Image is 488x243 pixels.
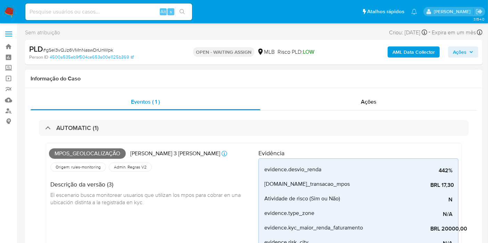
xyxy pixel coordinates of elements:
[264,166,321,173] span: evidence.desvio_renda
[278,48,314,56] span: Risco PLD:
[39,120,469,136] div: AUTOMATIC (1)
[193,47,254,57] p: OPEN - WAITING ASSIGN
[50,54,134,60] a: 4500a535eb9f504ce653a00e1125b369
[25,7,192,16] input: Pesquise usuários ou casos...
[434,8,473,15] p: lucas.barboza@mercadolivre.com
[29,54,48,60] b: Person ID
[264,195,340,202] span: Atividade de risco (Sim ou Não)
[258,149,458,157] h4: Evidência
[361,98,377,106] span: Ações
[56,124,99,132] h3: AUTOMATIC (1)
[29,43,43,54] b: PLD
[257,48,275,56] div: MLB
[411,9,417,15] a: Notificações
[175,7,189,17] button: search-icon
[367,8,404,15] span: Atalhos rápidos
[50,181,253,188] h4: Descrição da versão (3)
[31,75,477,82] h1: Informação do Caso
[113,164,147,170] span: Admin. Regras V2
[264,210,314,217] span: evidence.type_zone
[25,29,60,36] span: Sem atribuição
[453,46,466,58] span: Ações
[475,8,483,15] a: Sair
[348,211,453,218] span: N/A
[160,8,166,15] span: Alt
[389,28,427,37] div: Criou: [DATE]
[392,46,435,58] b: AML Data Collector
[43,46,113,53] span: # gSel3vQJz6VMnNaswDrUnWpk
[388,46,440,58] button: AML Data Collector
[350,182,454,189] span: BRL 17,30
[55,164,101,170] span: Origem: rules-monitoring
[170,8,172,15] span: s
[49,148,126,159] span: Mpos_geolocalização
[50,191,242,206] span: El escenario busca monitorear usuarios que utilizan los mpos para cobrar en una ubicación distint...
[130,150,220,157] p: [PERSON_NAME] 3 [PERSON_NAME]
[448,46,478,58] button: Ações
[264,181,350,188] span: [DOMAIN_NAME]_transacao_mpos
[432,29,476,36] span: Expira em um mês
[348,196,453,203] span: N
[348,167,453,174] span: 442%
[303,48,314,56] span: LOW
[363,225,467,232] span: BRL 20000,00
[131,98,160,106] span: Eventos ( 1 )
[264,224,363,231] span: evidence.kyc_maior_renda_faturamento
[429,28,430,37] span: -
